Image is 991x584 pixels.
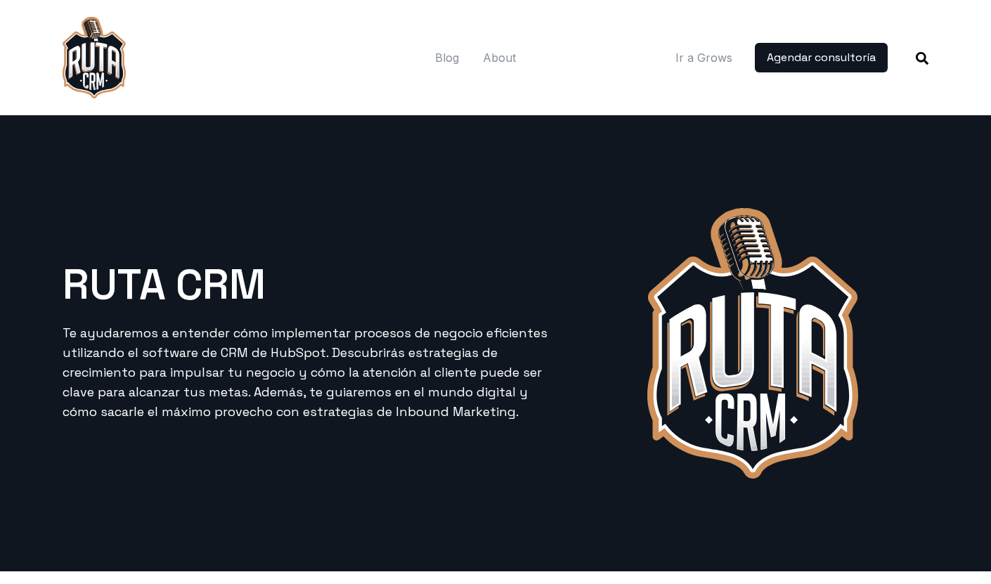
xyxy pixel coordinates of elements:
a: Blog [435,45,459,70]
a: Ir a Grows [675,49,732,66]
img: rutacrm-logo [647,208,858,479]
img: rutacrm-logo [63,17,126,98]
a: Agendar consultoría [755,43,888,72]
p: Te ayudaremos a entender cómo implementar procesos de negocio eficientes utilizando el software d... [63,323,561,422]
h1: RUTA CRM [63,264,561,306]
a: About [483,45,516,70]
nav: Main menu [435,45,516,70]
